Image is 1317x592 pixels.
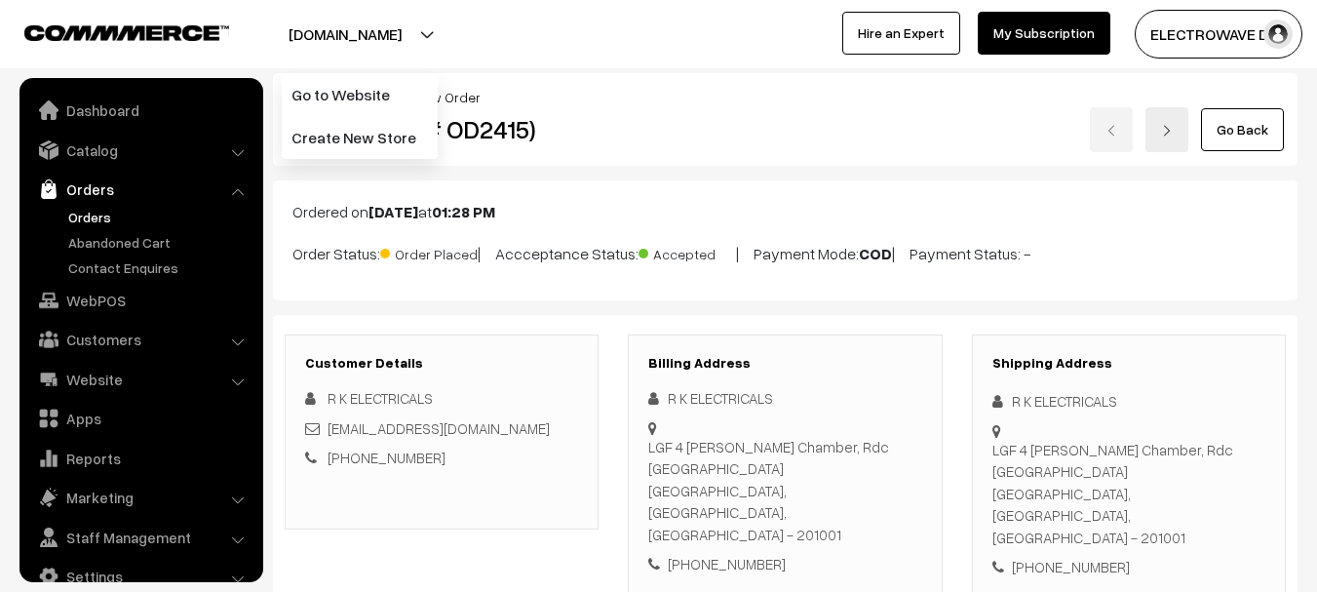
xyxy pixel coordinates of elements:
[978,12,1110,55] a: My Subscription
[859,244,892,263] b: COD
[282,116,438,159] a: Create New Store
[24,322,256,357] a: Customers
[1263,20,1293,49] img: user
[24,283,256,318] a: WebPOS
[411,89,481,105] span: View Order
[24,172,256,207] a: Orders
[1161,125,1173,137] img: right-arrow.png
[992,390,1265,413] div: R K ELECTRICALS
[24,133,256,168] a: Catalog
[1135,10,1302,59] button: ELECTROWAVE DE…
[63,207,256,227] a: Orders
[842,12,960,55] a: Hire an Expert
[24,480,256,515] a: Marketing
[292,200,1278,223] p: Ordered on at
[63,232,256,253] a: Abandoned Cart
[992,355,1265,372] h3: Shipping Address
[292,239,1278,265] p: Order Status: | Accceptance Status: | Payment Mode: | Payment Status: -
[368,202,418,221] b: [DATE]
[648,436,921,546] div: LGF 4 [PERSON_NAME] Chamber, Rdc [GEOGRAPHIC_DATA] [GEOGRAPHIC_DATA], [GEOGRAPHIC_DATA], [GEOGRAP...
[287,114,600,144] h2: View Order (# OD2415)
[282,73,438,116] a: Go to Website
[24,362,256,397] a: Website
[24,401,256,436] a: Apps
[432,202,495,221] b: 01:28 PM
[992,556,1265,578] div: [PHONE_NUMBER]
[328,449,445,466] a: [PHONE_NUMBER]
[24,441,256,476] a: Reports
[1201,108,1284,151] a: Go Back
[992,439,1265,549] div: LGF 4 [PERSON_NAME] Chamber, Rdc [GEOGRAPHIC_DATA] [GEOGRAPHIC_DATA], [GEOGRAPHIC_DATA], [GEOGRAP...
[63,257,256,278] a: Contact Enquires
[380,239,478,264] span: Order Placed
[648,355,921,372] h3: Billing Address
[220,10,470,59] button: [DOMAIN_NAME]
[24,520,256,555] a: Staff Management
[24,93,256,128] a: Dashboard
[287,87,1284,107] div: / /
[648,387,921,410] div: R K ELECTRICALS
[305,355,578,372] h3: Customer Details
[648,553,921,575] div: [PHONE_NUMBER]
[24,20,195,43] a: COMMMERCE
[24,25,229,40] img: COMMMERCE
[328,419,550,437] a: [EMAIL_ADDRESS][DOMAIN_NAME]
[328,389,433,407] span: R K ELECTRICALS
[639,239,736,264] span: Accepted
